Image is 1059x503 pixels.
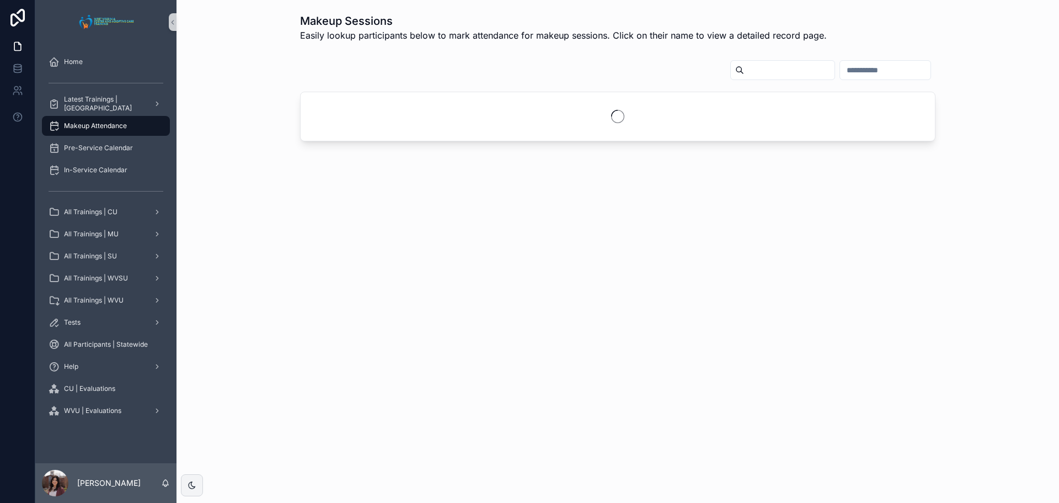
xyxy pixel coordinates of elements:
a: Makeup Attendance [42,116,170,136]
span: All Participants | Statewide [64,340,148,349]
span: Latest Trainings | [GEOGRAPHIC_DATA] [64,95,145,113]
span: All Trainings | WVSU [64,274,128,283]
img: App logo [76,13,136,31]
span: Home [64,57,83,66]
h1: Makeup Sessions [300,13,827,29]
a: All Participants | Statewide [42,335,170,354]
span: WVU | Evaluations [64,406,121,415]
a: WVU | Evaluations [42,401,170,421]
span: Easily lookup participants below to mark attendance for makeup sessions. Click on their name to v... [300,29,827,42]
span: Tests [64,318,81,327]
a: All Trainings | WVSU [42,268,170,288]
a: Pre-Service Calendar [42,138,170,158]
span: Makeup Attendance [64,121,127,130]
span: Help [64,362,78,371]
a: Tests [42,313,170,332]
a: Latest Trainings | [GEOGRAPHIC_DATA] [42,94,170,114]
a: All Trainings | SU [42,246,170,266]
p: [PERSON_NAME] [77,478,141,489]
span: All Trainings | CU [64,208,117,216]
a: CU | Evaluations [42,379,170,399]
a: All Trainings | WVU [42,290,170,310]
span: Pre-Service Calendar [64,144,133,152]
span: All Trainings | SU [64,252,117,261]
div: scrollable content [35,44,176,435]
a: Help [42,357,170,377]
span: All Trainings | WVU [64,296,124,305]
span: CU | Evaluations [64,384,115,393]
a: All Trainings | CU [42,202,170,222]
span: All Trainings | MU [64,230,119,239]
span: In-Service Calendar [64,166,127,174]
a: All Trainings | MU [42,224,170,244]
a: In-Service Calendar [42,160,170,180]
a: Home [42,52,170,72]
